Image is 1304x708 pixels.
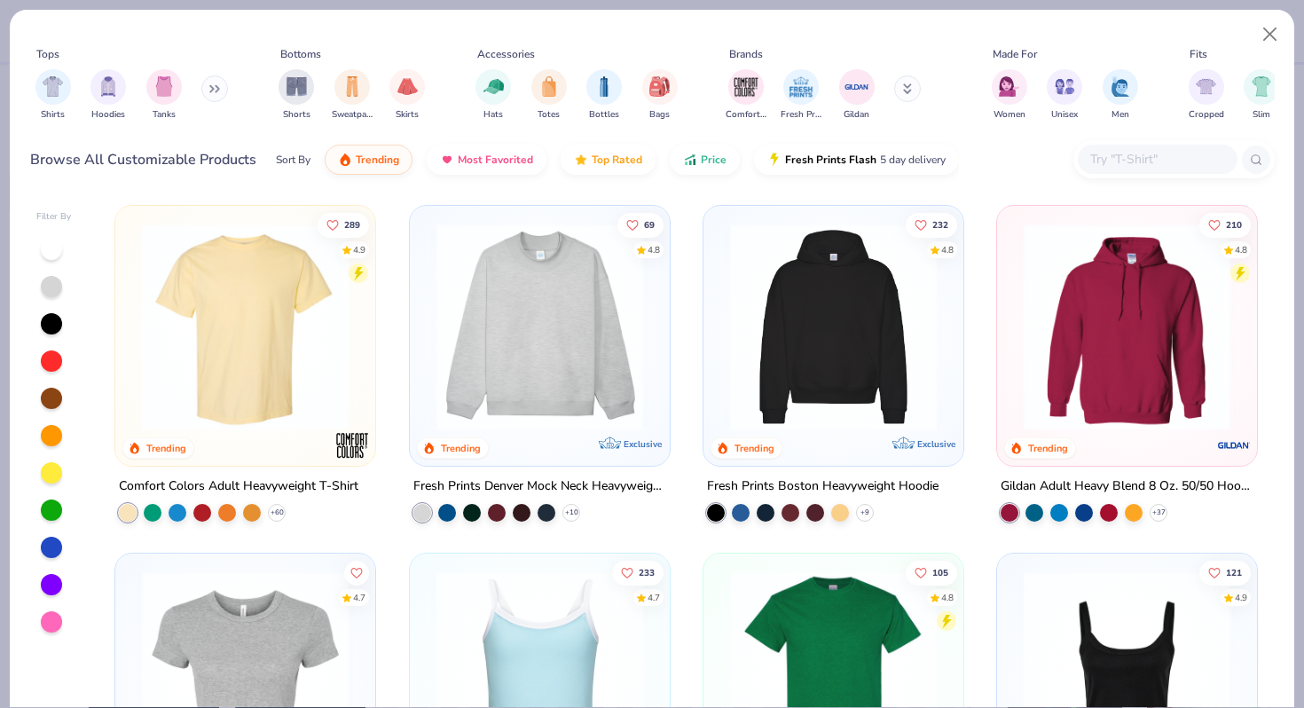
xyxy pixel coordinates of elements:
[1047,69,1082,122] button: filter button
[1103,69,1138,122] div: filter for Men
[917,438,955,450] span: Exclusive
[353,243,365,256] div: 4.9
[342,76,362,97] img: Sweatpants Image
[726,69,766,122] button: filter button
[318,212,369,237] button: Like
[781,108,821,122] span: Fresh Prints
[726,108,766,122] span: Comfort Colors
[781,69,821,122] button: filter button
[788,74,814,100] img: Fresh Prints Image
[428,224,652,430] img: f5d85501-0dbb-4ee4-b115-c08fa3845d83
[1252,76,1271,97] img: Slim Image
[1199,561,1251,586] button: Like
[1015,224,1239,430] img: 01756b78-01f6-4cc6-8d8a-3c30c1a0c8ac
[332,69,373,122] button: filter button
[332,108,373,122] span: Sweatpants
[344,561,369,586] button: Like
[427,145,546,175] button: Most Favorited
[564,507,577,518] span: + 10
[41,108,65,122] span: Shirts
[992,69,1027,122] button: filter button
[670,145,740,175] button: Price
[1216,428,1252,463] img: Gildan logo
[133,224,357,430] img: 029b8af0-80e6-406f-9fdc-fdf898547912
[638,569,654,578] span: 233
[844,74,870,100] img: Gildan Image
[1226,220,1242,229] span: 210
[946,224,1170,430] img: d4a37e75-5f2b-4aef-9a6e-23330c63bbc0
[1189,108,1224,122] span: Cropped
[652,224,876,430] img: a90f7c54-8796-4cb2-9d6e-4e9644cfe0fe
[721,224,946,430] img: 91acfc32-fd48-4d6b-bdad-a4c1a30ac3fc
[589,108,619,122] span: Bottles
[396,108,419,122] span: Skirts
[531,69,567,122] div: filter for Totes
[932,220,948,229] span: 232
[91,108,125,122] span: Hoodies
[1055,76,1075,97] img: Unisex Image
[860,507,869,518] span: + 9
[1112,108,1129,122] span: Men
[649,108,670,122] span: Bags
[119,476,358,498] div: Comfort Colors Adult Heavyweight T-Shirt
[353,592,365,605] div: 4.7
[992,69,1027,122] div: filter for Women
[880,150,946,170] span: 5 day delivery
[1235,243,1247,256] div: 4.8
[475,69,511,122] button: filter button
[531,69,567,122] button: filter button
[153,108,176,122] span: Tanks
[642,69,678,122] div: filter for Bags
[413,476,666,498] div: Fresh Prints Denver Mock Neck Heavyweight Sweatshirt
[146,69,182,122] button: filter button
[1196,76,1216,97] img: Cropped Image
[1103,69,1138,122] button: filter button
[98,76,118,97] img: Hoodies Image
[906,561,957,586] button: Like
[477,46,535,62] div: Accessories
[35,69,71,122] button: filter button
[586,69,622,122] div: filter for Bottles
[1244,69,1279,122] button: filter button
[271,507,284,518] span: + 60
[397,76,418,97] img: Skirts Image
[475,69,511,122] div: filter for Hats
[90,69,126,122] div: filter for Hoodies
[611,561,663,586] button: Like
[458,153,533,167] span: Most Favorited
[617,212,663,237] button: Like
[839,69,875,122] div: filter for Gildan
[781,69,821,122] div: filter for Fresh Prints
[844,108,869,122] span: Gildan
[999,76,1019,97] img: Women Image
[1226,569,1242,578] span: 121
[338,153,352,167] img: trending.gif
[624,438,662,450] span: Exclusive
[1235,592,1247,605] div: 4.9
[1051,108,1078,122] span: Unisex
[1047,69,1082,122] div: filter for Unisex
[1189,69,1224,122] button: filter button
[389,69,425,122] button: filter button
[586,69,622,122] button: filter button
[389,69,425,122] div: filter for Skirts
[325,145,412,175] button: Trending
[941,243,954,256] div: 4.8
[1152,507,1166,518] span: + 37
[283,108,310,122] span: Shorts
[287,76,307,97] img: Shorts Image
[90,69,126,122] button: filter button
[647,592,659,605] div: 4.7
[643,220,654,229] span: 69
[994,108,1025,122] span: Women
[649,76,669,97] img: Bags Image
[30,149,256,170] div: Browse All Customizable Products
[729,46,763,62] div: Brands
[36,46,59,62] div: Tops
[733,74,759,100] img: Comfort Colors Image
[906,212,957,237] button: Like
[43,76,63,97] img: Shirts Image
[332,69,373,122] div: filter for Sweatpants
[538,108,560,122] span: Totes
[344,220,360,229] span: 289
